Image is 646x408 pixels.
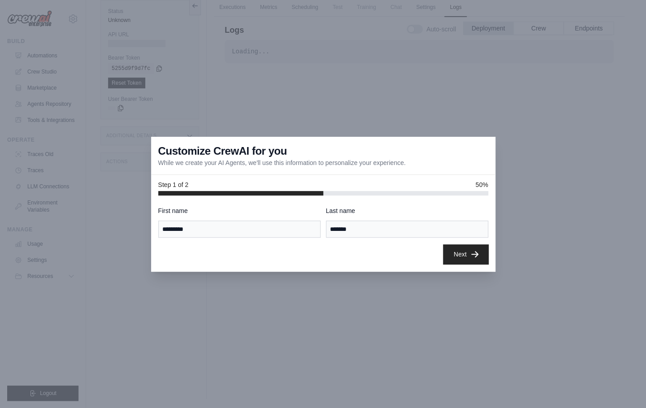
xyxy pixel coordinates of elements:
h3: Customize CrewAI for you [158,144,287,158]
label: First name [158,206,321,215]
button: Next [443,244,488,264]
span: 50% [475,180,488,189]
label: Last name [326,206,488,215]
p: While we create your AI Agents, we'll use this information to personalize your experience. [158,158,406,167]
span: Step 1 of 2 [158,180,189,189]
iframe: Chat Widget [601,365,646,408]
div: Widget de chat [601,365,646,408]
